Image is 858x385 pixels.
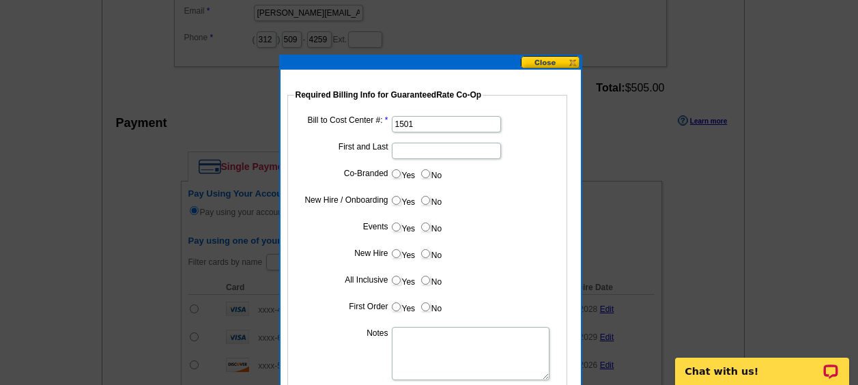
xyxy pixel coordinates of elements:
[298,247,388,259] label: New Hire
[392,302,401,311] input: Yes
[420,219,442,235] label: No
[420,192,442,208] label: No
[298,300,388,313] label: First Order
[392,249,401,258] input: Yes
[298,220,388,233] label: Events
[294,89,483,101] legend: Required Billing Info for GuaranteedRate Co-Op
[392,196,401,205] input: Yes
[420,272,442,288] label: No
[421,302,430,311] input: No
[390,192,416,208] label: Yes
[298,141,388,153] label: First and Last
[390,246,416,261] label: Yes
[390,219,416,235] label: Yes
[392,223,401,231] input: Yes
[421,249,430,258] input: No
[390,299,416,315] label: Yes
[390,166,416,182] label: Yes
[390,272,416,288] label: Yes
[421,223,430,231] input: No
[421,196,430,205] input: No
[392,169,401,178] input: Yes
[421,276,430,285] input: No
[298,167,388,180] label: Co-Branded
[666,342,858,385] iframe: LiveChat chat widget
[298,274,388,286] label: All Inclusive
[420,166,442,182] label: No
[298,194,388,206] label: New Hire / Onboarding
[421,169,430,178] input: No
[392,276,401,285] input: Yes
[298,114,388,126] label: Bill to Cost Center #:
[420,246,442,261] label: No
[420,299,442,315] label: No
[298,327,388,339] label: Notes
